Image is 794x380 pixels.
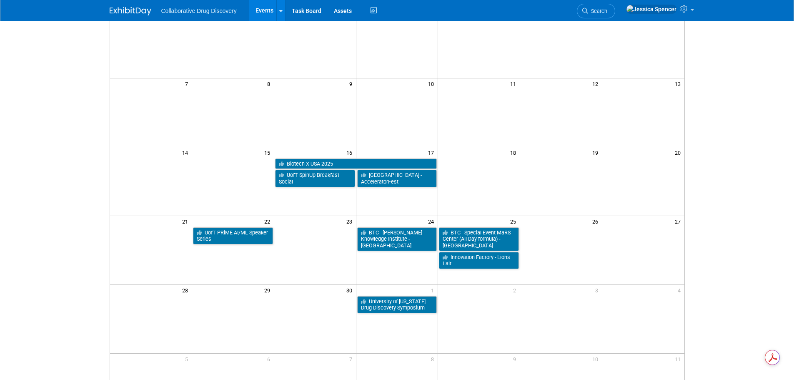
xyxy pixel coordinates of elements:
span: 9 [348,78,356,89]
span: 24 [427,216,438,226]
a: UofT PRiME AI/ML Speaker Series [193,227,273,244]
img: ExhibitDay [110,7,151,15]
span: 7 [348,354,356,364]
a: [GEOGRAPHIC_DATA] - AcceleratorFest [357,170,437,187]
span: 2 [512,285,520,295]
span: 10 [591,354,602,364]
span: 15 [263,147,274,158]
span: 20 [674,147,684,158]
a: Biotech X USA 2025 [275,159,437,169]
a: UofT SpinUp Breakfast Social [275,170,355,187]
span: 12 [591,78,602,89]
span: 14 [181,147,192,158]
span: 22 [263,216,274,226]
span: 8 [266,78,274,89]
img: Jessica Spencer [626,5,677,14]
a: University of [US_STATE] Drug Discovery Symposium [357,296,437,313]
a: Innovation Factory - Lions Lair [439,252,519,269]
span: Collaborative Drug Discovery [161,8,237,14]
span: 16 [346,147,356,158]
span: 17 [427,147,438,158]
span: 9 [512,354,520,364]
span: 19 [591,147,602,158]
a: Search [577,4,615,18]
span: 18 [509,147,520,158]
span: Search [588,8,607,14]
a: BTC - [PERSON_NAME] Knowledge Institute - [GEOGRAPHIC_DATA] [357,227,437,251]
span: 5 [184,354,192,364]
span: 25 [509,216,520,226]
span: 4 [677,285,684,295]
span: 28 [181,285,192,295]
span: 1 [430,285,438,295]
span: 6 [266,354,274,364]
span: 10 [427,78,438,89]
a: BTC - Special Event MaRS Center (All Day formula) - [GEOGRAPHIC_DATA] [439,227,519,251]
span: 11 [674,354,684,364]
span: 23 [346,216,356,226]
span: 30 [346,285,356,295]
span: 3 [594,285,602,295]
span: 8 [430,354,438,364]
span: 27 [674,216,684,226]
span: 21 [181,216,192,226]
span: 13 [674,78,684,89]
span: 7 [184,78,192,89]
span: 26 [591,216,602,226]
span: 11 [509,78,520,89]
span: 29 [263,285,274,295]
